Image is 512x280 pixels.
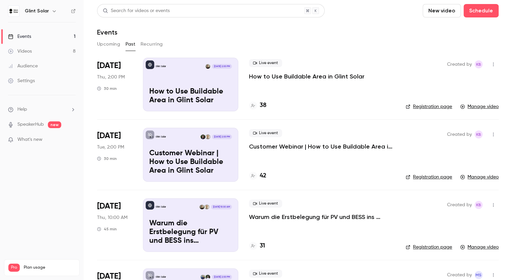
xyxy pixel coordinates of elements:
[447,271,472,279] span: Created by
[205,134,210,139] img: Kersten Williams
[8,48,32,55] div: Videos
[8,33,31,40] div: Events
[447,201,472,209] span: Created by
[97,28,117,36] h1: Events
[17,136,42,143] span: What's new
[97,156,117,161] div: 30 min
[97,214,127,221] span: Thu, 10:00 AM
[97,39,120,50] button: Upcoming
[205,64,210,69] img: Kai Erspamer
[476,130,481,138] span: KB
[8,264,20,272] span: Pro
[463,4,499,17] button: Schedule
[149,149,232,175] p: Customer Webinar | How to Use Buildable Area in Glint Solar
[423,4,461,17] button: New video
[475,130,483,138] span: Kathy Barrios
[249,129,282,137] span: Live event
[249,213,395,221] a: Warum die Erstbelegung für PV und BESS ins Projektentwicklungsteam gehört
[249,72,364,80] a: How to Use Buildable Area in Glint Solar
[205,275,210,279] img: Fredrik Blom
[97,128,132,181] div: Sep 16 Tue, 2:00 PM (Europe/Berlin)
[406,103,452,110] a: Registration page
[68,137,76,143] iframe: Noticeable Trigger
[212,134,232,139] span: [DATE] 2:00 PM
[447,130,472,138] span: Created by
[125,39,135,50] button: Past
[149,219,232,245] p: Warum die Erstbelegung für PV und BESS ins Projektentwicklungsteam gehört
[8,77,35,84] div: Settings
[460,244,499,250] a: Manage video
[143,58,238,111] a: How to Use Buildable Area in Glint Solar Glint SolarKai Erspamer[DATE] 2:00 PMHow to Use Buildabl...
[447,60,472,68] span: Created by
[475,60,483,68] span: Kathy Barrios
[212,64,232,69] span: [DATE] 2:00 PM
[249,200,282,208] span: Live event
[97,226,117,232] div: 45 min
[460,103,499,110] a: Manage video
[97,198,132,252] div: Aug 7 Thu, 10:00 AM (Europe/Berlin)
[8,106,76,113] li: help-dropdown-opener
[143,128,238,181] a: Customer Webinar | How to Use Buildable Area in Glint Solar Glint SolarKersten WilliamsPatrick Zi...
[97,86,117,91] div: 30 min
[406,174,452,180] a: Registration page
[476,60,481,68] span: KB
[200,134,205,139] img: Patrick Ziolkowski
[8,63,38,69] div: Audience
[149,88,232,105] p: How to Use Buildable Area in Glint Solar
[212,275,232,279] span: [DATE] 2:00 PM
[199,205,204,209] img: Kai Erspamer
[141,39,163,50] button: Recurring
[200,275,205,279] img: Steffen Hoyemsvoll
[97,130,121,141] span: [DATE]
[17,106,27,113] span: Help
[249,171,266,180] a: 42
[476,201,481,209] span: KB
[249,101,266,110] a: 38
[143,198,238,252] a: Warum die Erstbelegung für PV und BESS ins Projektentwicklungsteam gehört Glint SolarKersten Will...
[476,271,482,279] span: MS
[406,244,452,250] a: Registration page
[48,121,61,128] span: new
[460,174,499,180] a: Manage video
[260,101,266,110] h4: 38
[8,6,19,16] img: Glint Solar
[97,74,125,80] span: Thu, 2:00 PM
[204,205,209,209] img: Kersten Williams
[475,201,483,209] span: Kathy Barrios
[249,241,265,250] a: 31
[260,241,265,250] h4: 31
[97,144,124,151] span: Tue, 2:00 PM
[249,143,395,151] a: Customer Webinar | How to Use Buildable Area in Glint Solar
[156,205,166,209] p: Glint Solar
[17,121,44,128] a: SpeakerHub
[156,65,166,68] p: Glint Solar
[103,7,170,14] div: Search for videos or events
[25,8,49,14] h6: Glint Solar
[260,171,266,180] h4: 42
[97,201,121,212] span: [DATE]
[475,271,483,279] span: Matthew Sveum Stubbs
[156,135,166,138] p: Glint Solar
[211,205,232,209] span: [DATE] 10:00 AM
[97,58,132,111] div: Sep 18 Thu, 2:00 PM (Europe/Berlin)
[249,59,282,67] span: Live event
[249,270,282,278] span: Live event
[156,275,166,279] p: Glint Solar
[24,265,75,270] span: Plan usage
[97,60,121,71] span: [DATE]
